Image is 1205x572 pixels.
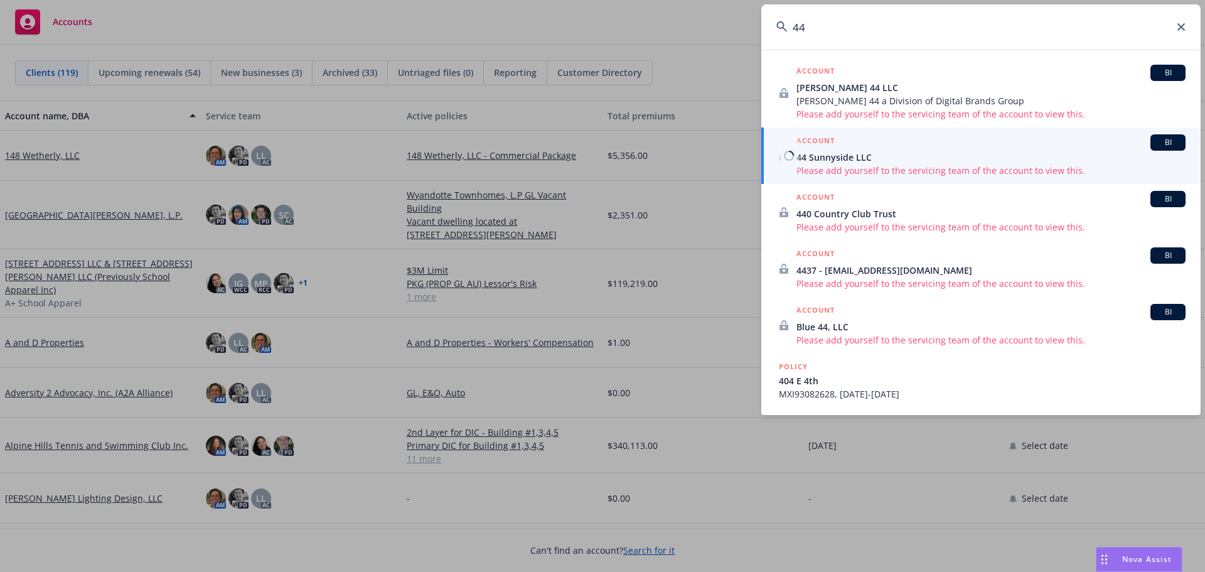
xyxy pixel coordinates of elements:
a: ACCOUNTBI44 Sunnyside LLCPlease add yourself to the servicing team of the account to view this. [761,127,1201,184]
h5: ACCOUNT [796,134,835,149]
span: Nova Assist [1122,554,1172,564]
span: BI [1155,137,1181,148]
a: POLICY404 E 4thMXI93082628, [DATE]-[DATE] [761,353,1201,407]
a: ACCOUNTBI4437 - [EMAIL_ADDRESS][DOMAIN_NAME]Please add yourself to the servicing team of the acco... [761,240,1201,297]
span: 4437 - [EMAIL_ADDRESS][DOMAIN_NAME] [796,264,1186,277]
h5: ACCOUNT [796,191,835,206]
span: Please add yourself to the servicing team of the account to view this. [796,164,1186,177]
h5: ACCOUNT [796,247,835,262]
h5: POLICY [779,360,808,373]
span: MXI93082628, [DATE]-[DATE] [779,387,1186,401]
span: Blue 44, LLC [796,320,1186,333]
span: 440 Country Club Trust [796,207,1186,220]
span: BI [1155,306,1181,318]
input: Search... [761,4,1201,50]
div: Drag to move [1096,548,1112,571]
span: [PERSON_NAME] 44 LLC [796,81,1186,94]
span: Please add yourself to the servicing team of the account to view this. [796,220,1186,234]
a: ACCOUNTBI440 Country Club TrustPlease add yourself to the servicing team of the account to view t... [761,184,1201,240]
a: ACCOUNTBI[PERSON_NAME] 44 LLC[PERSON_NAME] 44 a Division of Digital Brands GroupPlease add yourse... [761,58,1201,127]
button: Nova Assist [1096,547,1182,572]
span: BI [1155,67,1181,78]
span: BI [1155,193,1181,205]
span: Please add yourself to the servicing team of the account to view this. [796,277,1186,290]
h5: ACCOUNT [796,304,835,319]
h5: ACCOUNT [796,65,835,80]
span: Please add yourself to the servicing team of the account to view this. [796,333,1186,347]
span: 404 E 4th [779,374,1186,387]
a: ACCOUNTBIBlue 44, LLCPlease add yourself to the servicing team of the account to view this. [761,297,1201,353]
span: BI [1155,250,1181,261]
span: [PERSON_NAME] 44 a Division of Digital Brands Group [796,94,1186,107]
span: 44 Sunnyside LLC [796,151,1186,164]
span: Please add yourself to the servicing team of the account to view this. [796,107,1186,121]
